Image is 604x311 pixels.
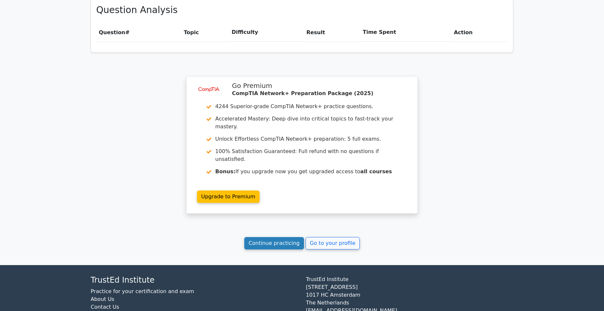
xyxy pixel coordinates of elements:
th: # [96,23,181,42]
th: Time Spent [360,23,451,42]
th: Difficulty [229,23,304,42]
th: Action [451,23,508,42]
span: Question [99,29,125,35]
th: Result [304,23,360,42]
h4: TrustEd Institute [91,276,298,285]
a: Contact Us [91,304,119,310]
a: Upgrade to Premium [197,191,260,203]
a: Practice for your certification and exam [91,288,194,294]
a: Go to your profile [306,237,360,249]
th: Topic [181,23,229,42]
a: About Us [91,296,114,302]
h3: Question Analysis [96,5,508,16]
a: Continue practicing [244,237,304,249]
